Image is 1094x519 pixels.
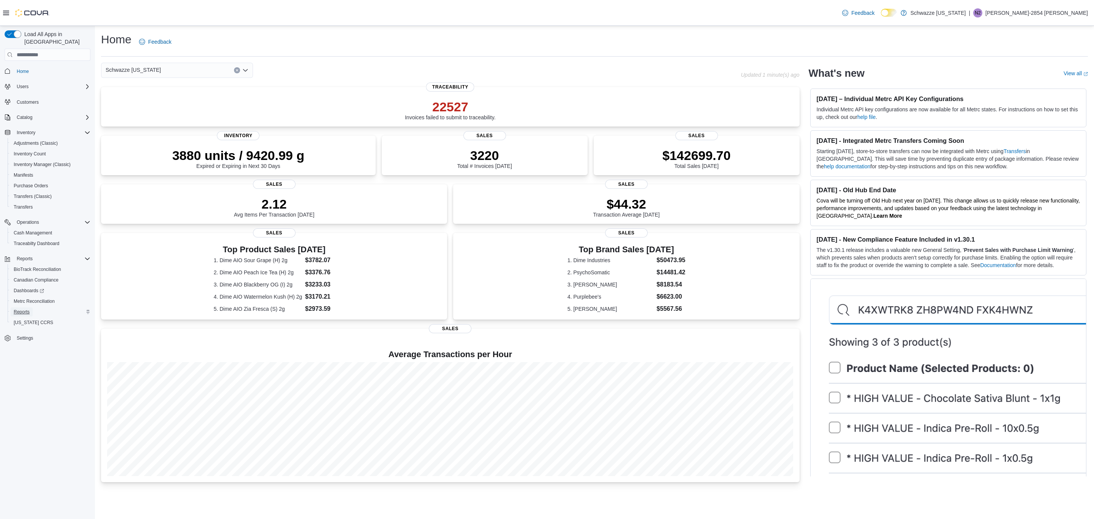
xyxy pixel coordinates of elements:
[213,305,302,313] dt: 5. Dime AIO Zia Fresca (S) 2g
[17,256,33,262] span: Reports
[593,196,660,218] div: Transaction Average [DATE]
[2,332,93,343] button: Settings
[881,9,897,17] input: Dark Mode
[839,5,877,21] a: Feedback
[2,81,93,92] button: Users
[568,281,654,288] dt: 3. [PERSON_NAME]
[8,307,93,317] button: Reports
[17,130,35,136] span: Inventory
[305,256,335,265] dd: $3782.07
[213,245,335,254] h3: Top Product Sales [DATE]
[14,218,90,227] span: Operations
[429,324,471,333] span: Sales
[11,160,74,169] a: Inventory Manager (Classic)
[14,82,32,91] button: Users
[14,204,33,210] span: Transfers
[11,286,90,295] span: Dashboards
[11,307,33,316] a: Reports
[11,286,47,295] a: Dashboards
[11,265,64,274] a: BioTrack Reconciliation
[213,256,302,264] dt: 1. Dime AIO Sour Grape (H) 2g
[11,192,90,201] span: Transfers (Classic)
[2,112,93,123] button: Catalog
[17,84,28,90] span: Users
[985,8,1088,17] p: [PERSON_NAME]-2854 [PERSON_NAME]
[17,114,32,120] span: Catalog
[8,180,93,191] button: Purchase Orders
[964,247,1073,253] strong: Prevent Sales with Purchase Limit Warning
[11,160,90,169] span: Inventory Manager (Classic)
[11,139,61,148] a: Adjustments (Classic)
[234,196,315,218] div: Avg Items Per Transaction [DATE]
[172,148,304,169] div: Expired or Expiring in Next 30 Days
[217,131,259,140] span: Inventory
[17,68,29,74] span: Home
[148,38,171,46] span: Feedback
[568,305,654,313] dt: 5. [PERSON_NAME]
[8,296,93,307] button: Metrc Reconciliation
[11,275,62,285] a: Canadian Compliance
[11,297,90,306] span: Metrc Reconciliation
[11,139,90,148] span: Adjustments (Classic)
[2,97,93,108] button: Customers
[14,98,42,107] a: Customers
[253,180,296,189] span: Sales
[14,151,46,157] span: Inventory Count
[14,320,53,326] span: [US_STATE] CCRS
[14,193,52,199] span: Transfers (Classic)
[817,106,1080,121] p: Individual Metrc API key configurations are now available for all Metrc states. For instructions ...
[405,99,496,120] div: Invoices failed to submit to traceability.
[463,131,506,140] span: Sales
[14,128,38,137] button: Inventory
[305,268,335,277] dd: $3376.76
[457,148,512,169] div: Total # Invoices [DATE]
[14,128,90,137] span: Inventory
[2,127,93,138] button: Inventory
[657,256,686,265] dd: $50473.95
[14,82,90,91] span: Users
[817,95,1080,103] h3: [DATE] – Individual Metrc API Key Configurations
[657,292,686,301] dd: $6623.00
[568,245,686,254] h3: Top Brand Sales [DATE]
[14,67,32,76] a: Home
[11,297,58,306] a: Metrc Reconciliation
[8,285,93,296] a: Dashboards
[657,268,686,277] dd: $14481.42
[213,269,302,276] dt: 2. Dime AIO Peach Ice Tea (H) 2g
[8,191,93,202] button: Transfers (Classic)
[11,228,55,237] a: Cash Management
[973,8,982,17] div: Norberto-2854 Hernandez
[817,137,1080,144] h3: [DATE] - Integrated Metrc Transfers Coming Soon
[14,254,90,263] span: Reports
[2,65,93,76] button: Home
[14,97,90,107] span: Customers
[14,140,58,146] span: Adjustments (Classic)
[11,149,49,158] a: Inventory Count
[305,304,335,313] dd: $2973.59
[234,67,240,73] button: Clear input
[14,241,59,247] span: Traceabilty Dashboard
[817,186,1080,194] h3: [DATE] - Old Hub End Date
[568,256,654,264] dt: 1. Dime Industries
[11,239,90,248] span: Traceabilty Dashboard
[8,228,93,238] button: Cash Management
[593,196,660,212] p: $44.32
[14,298,55,304] span: Metrc Reconciliation
[975,8,980,17] span: N2
[11,181,90,190] span: Purchase Orders
[253,228,296,237] span: Sales
[14,230,52,236] span: Cash Management
[11,228,90,237] span: Cash Management
[14,277,58,283] span: Canadian Compliance
[8,238,93,249] button: Traceabilty Dashboard
[657,280,686,289] dd: $8183.54
[17,99,39,105] span: Customers
[11,171,36,180] a: Manifests
[14,333,90,343] span: Settings
[17,219,39,225] span: Operations
[11,149,90,158] span: Inventory Count
[5,62,90,363] nav: Complex example
[11,318,90,327] span: Washington CCRS
[14,183,48,189] span: Purchase Orders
